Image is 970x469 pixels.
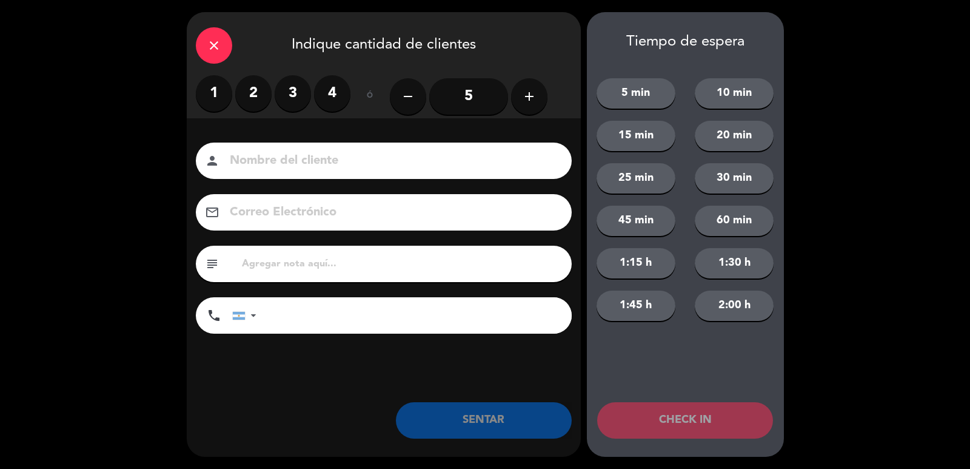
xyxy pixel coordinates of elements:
[597,248,675,278] button: 1:15 h
[597,78,675,109] button: 5 min
[695,78,774,109] button: 10 min
[207,38,221,53] i: close
[350,75,390,118] div: ó
[390,78,426,115] button: remove
[233,298,261,333] div: Argentina: +54
[196,75,232,112] label: 1
[597,206,675,236] button: 45 min
[187,12,581,75] div: Indique cantidad de clientes
[396,402,572,439] button: SENTAR
[229,150,556,172] input: Nombre del cliente
[695,163,774,194] button: 30 min
[205,205,219,220] i: email
[587,33,784,51] div: Tiempo de espera
[522,89,537,104] i: add
[695,248,774,278] button: 1:30 h
[275,75,311,112] label: 3
[205,257,219,271] i: subject
[597,163,675,194] button: 25 min
[229,202,556,223] input: Correo Electrónico
[235,75,272,112] label: 2
[695,206,774,236] button: 60 min
[597,402,773,439] button: CHECK IN
[597,121,675,151] button: 15 min
[597,291,675,321] button: 1:45 h
[695,291,774,321] button: 2:00 h
[314,75,350,112] label: 4
[695,121,774,151] button: 20 min
[511,78,547,115] button: add
[241,255,563,272] input: Agregar nota aquí...
[205,154,219,168] i: person
[207,308,221,323] i: phone
[401,89,415,104] i: remove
